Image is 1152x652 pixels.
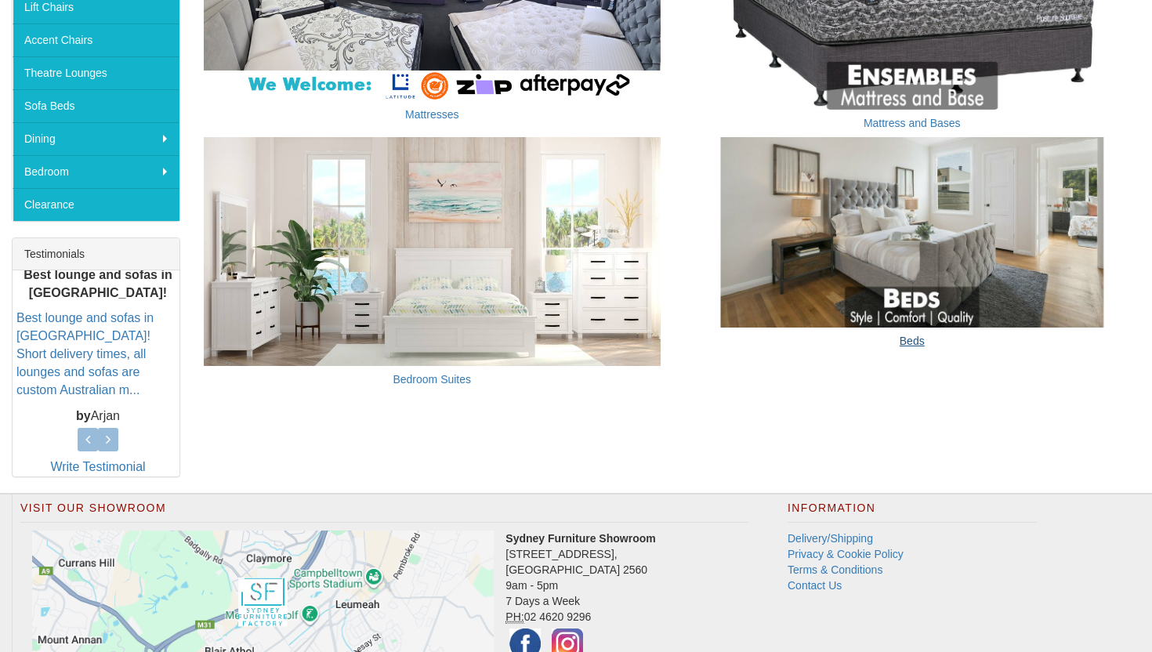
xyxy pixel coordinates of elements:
a: Write Testimonial [50,460,145,473]
a: Contact Us [788,579,842,592]
a: Privacy & Cookie Policy [788,548,904,560]
p: Arjan [16,407,179,425]
a: Bedroom [13,155,179,188]
strong: Sydney Furniture Showroom [505,532,655,545]
a: Accent Chairs [13,24,179,56]
a: Dining [13,122,179,155]
a: Bedroom Suites [393,373,471,386]
b: Best lounge and sofas in [GEOGRAPHIC_DATA]! [24,267,172,299]
a: Delivery/Shipping [788,532,873,545]
b: by [76,408,91,422]
a: Beds [900,335,925,347]
div: Testimonials [13,238,179,270]
a: Mattress and Bases [864,117,961,129]
a: Best lounge and sofas in [GEOGRAPHIC_DATA]! Short delivery times, all lounges and sofas are custo... [16,311,154,396]
h2: Information [788,502,1037,523]
abbr: Phone [505,610,523,624]
img: Bedroom Suites [204,137,661,365]
a: Sofa Beds [13,89,179,122]
a: Terms & Conditions [788,563,882,576]
h2: Visit Our Showroom [20,502,748,523]
a: Mattresses [405,108,458,121]
a: Theatre Lounges [13,56,179,89]
a: Clearance [13,188,179,221]
img: Beds [684,137,1141,328]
